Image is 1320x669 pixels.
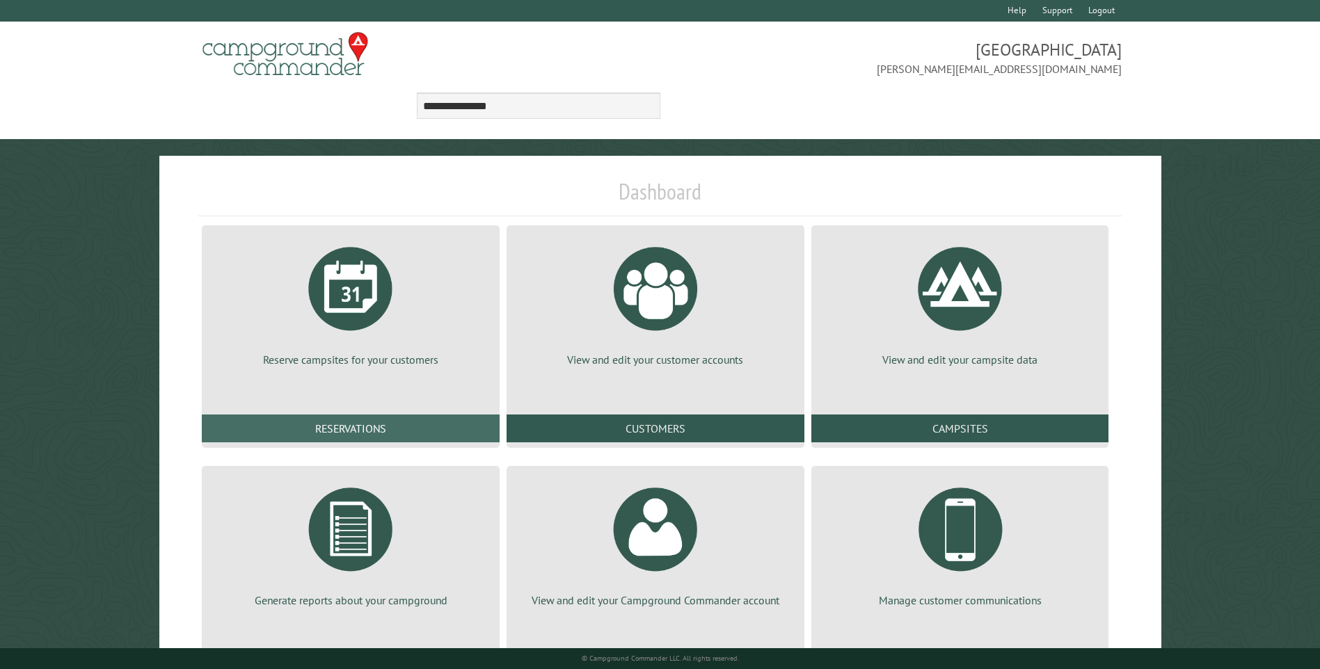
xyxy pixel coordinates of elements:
[198,178,1121,216] h1: Dashboard
[828,236,1092,367] a: View and edit your campsite data
[582,654,739,663] small: © Campground Commander LLC. All rights reserved.
[828,352,1092,367] p: View and edit your campsite data
[218,236,483,367] a: Reserve campsites for your customers
[198,27,372,81] img: Campground Commander
[811,414,1109,442] a: Campsites
[660,38,1122,77] span: [GEOGRAPHIC_DATA] [PERSON_NAME][EMAIL_ADDRESS][DOMAIN_NAME]
[523,477,788,608] a: View and edit your Campground Commander account
[523,236,788,367] a: View and edit your customer accounts
[218,477,483,608] a: Generate reports about your campground
[218,593,483,608] p: Generate reports about your campground
[218,352,483,367] p: Reserve campsites for your customers
[202,414,500,442] a: Reservations
[507,414,804,442] a: Customers
[523,593,788,608] p: View and edit your Campground Commander account
[828,477,1092,608] a: Manage customer communications
[828,593,1092,608] p: Manage customer communications
[523,352,788,367] p: View and edit your customer accounts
